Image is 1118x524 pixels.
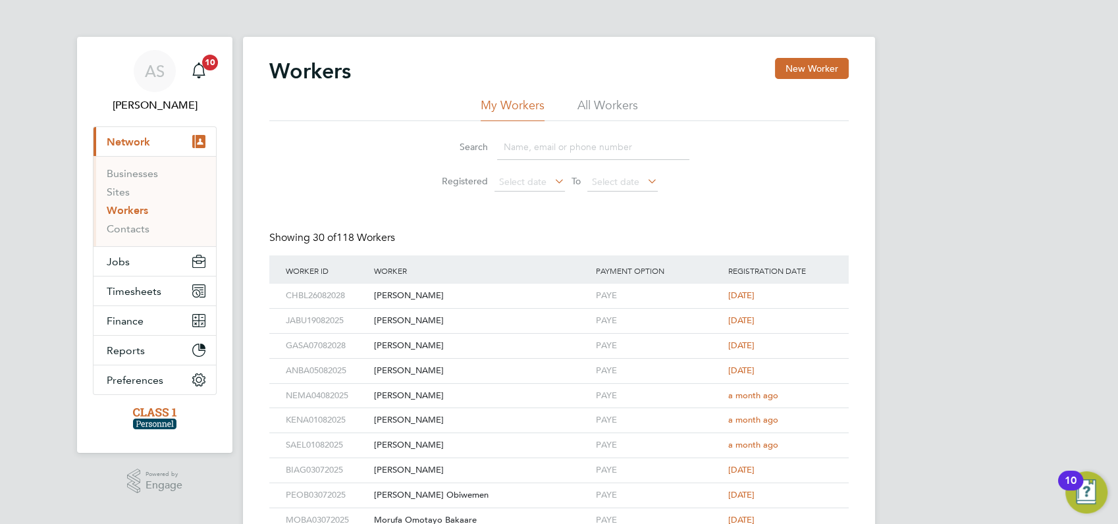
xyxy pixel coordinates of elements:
[371,309,592,333] div: [PERSON_NAME]
[371,255,592,286] div: Worker
[728,464,755,475] span: [DATE]
[371,384,592,408] div: [PERSON_NAME]
[186,50,212,92] a: 10
[728,439,778,450] span: a month ago
[282,283,836,294] a: CHBL26082028[PERSON_NAME]PAYE[DATE]
[371,284,592,308] div: [PERSON_NAME]
[282,508,836,519] a: MOBA03072025Morufa Omotayo BakaarePAYE[DATE]
[282,407,836,419] a: KENA01082025[PERSON_NAME]PAYEa month ago
[282,358,836,369] a: ANBA05082025[PERSON_NAME]PAYE[DATE]
[282,359,371,383] div: ANBA05082025
[592,255,725,286] div: Payment Option
[282,458,371,483] div: BIAG03072025
[371,359,592,383] div: [PERSON_NAME]
[282,334,371,358] div: GASA07082028
[592,433,725,458] div: PAYE
[93,156,216,246] div: Network
[282,408,371,432] div: KENA01082025
[282,433,371,458] div: SAEL01082025
[107,315,144,327] span: Finance
[93,127,216,156] button: Network
[107,167,158,180] a: Businesses
[592,458,725,483] div: PAYE
[592,408,725,432] div: PAYE
[497,134,689,160] input: Name, email or phone number
[499,176,546,188] span: Select date
[93,247,216,276] button: Jobs
[282,384,371,408] div: NEMA04082025
[728,290,755,301] span: [DATE]
[728,414,778,425] span: a month ago
[1065,481,1077,498] div: 10
[93,306,216,335] button: Finance
[282,284,371,308] div: CHBL26082028
[725,255,836,286] div: Registration Date
[107,255,130,268] span: Jobs
[93,276,216,305] button: Timesheets
[77,37,232,453] nav: Main navigation
[282,483,836,494] a: PEOB03072025[PERSON_NAME] ObiwemenPAYE[DATE]
[429,175,488,187] label: Registered
[313,231,395,244] span: 118 Workers
[371,458,592,483] div: [PERSON_NAME]
[93,408,217,429] a: Go to home page
[282,308,836,319] a: JABU19082025[PERSON_NAME]PAYE[DATE]
[371,408,592,432] div: [PERSON_NAME]
[775,58,849,79] button: New Worker
[592,359,725,383] div: PAYE
[133,408,177,429] img: class1personnel-logo-retina.png
[282,383,836,394] a: NEMA04082025[PERSON_NAME]PAYEa month ago
[282,255,371,286] div: Worker ID
[592,334,725,358] div: PAYE
[592,384,725,408] div: PAYE
[282,309,371,333] div: JABU19082025
[145,63,165,80] span: AS
[93,336,216,365] button: Reports
[282,333,836,344] a: GASA07082028[PERSON_NAME]PAYE[DATE]
[127,469,183,494] a: Powered byEngage
[728,489,755,500] span: [DATE]
[371,483,592,508] div: [PERSON_NAME] Obiwemen
[728,365,755,376] span: [DATE]
[202,55,218,70] span: 10
[282,483,371,508] div: PEOB03072025
[93,50,217,113] a: AS[PERSON_NAME]
[269,58,351,84] h2: Workers
[93,97,217,113] span: Angela Sabaroche
[728,315,755,326] span: [DATE]
[1065,471,1107,513] button: Open Resource Center, 10 new notifications
[107,374,163,386] span: Preferences
[282,458,836,469] a: BIAG03072025[PERSON_NAME]PAYE[DATE]
[481,97,545,121] li: My Workers
[592,284,725,308] div: PAYE
[107,344,145,357] span: Reports
[146,469,182,480] span: Powered by
[93,365,216,394] button: Preferences
[592,176,639,188] span: Select date
[313,231,336,244] span: 30 of
[269,231,398,245] div: Showing
[577,97,638,121] li: All Workers
[371,334,592,358] div: [PERSON_NAME]
[728,340,755,351] span: [DATE]
[592,483,725,508] div: PAYE
[728,390,778,401] span: a month ago
[568,172,585,190] span: To
[107,285,161,298] span: Timesheets
[282,432,836,444] a: SAEL01082025[PERSON_NAME]PAYEa month ago
[107,136,150,148] span: Network
[107,204,148,217] a: Workers
[429,141,488,153] label: Search
[146,480,182,491] span: Engage
[107,186,130,198] a: Sites
[592,309,725,333] div: PAYE
[107,223,149,235] a: Contacts
[371,433,592,458] div: [PERSON_NAME]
